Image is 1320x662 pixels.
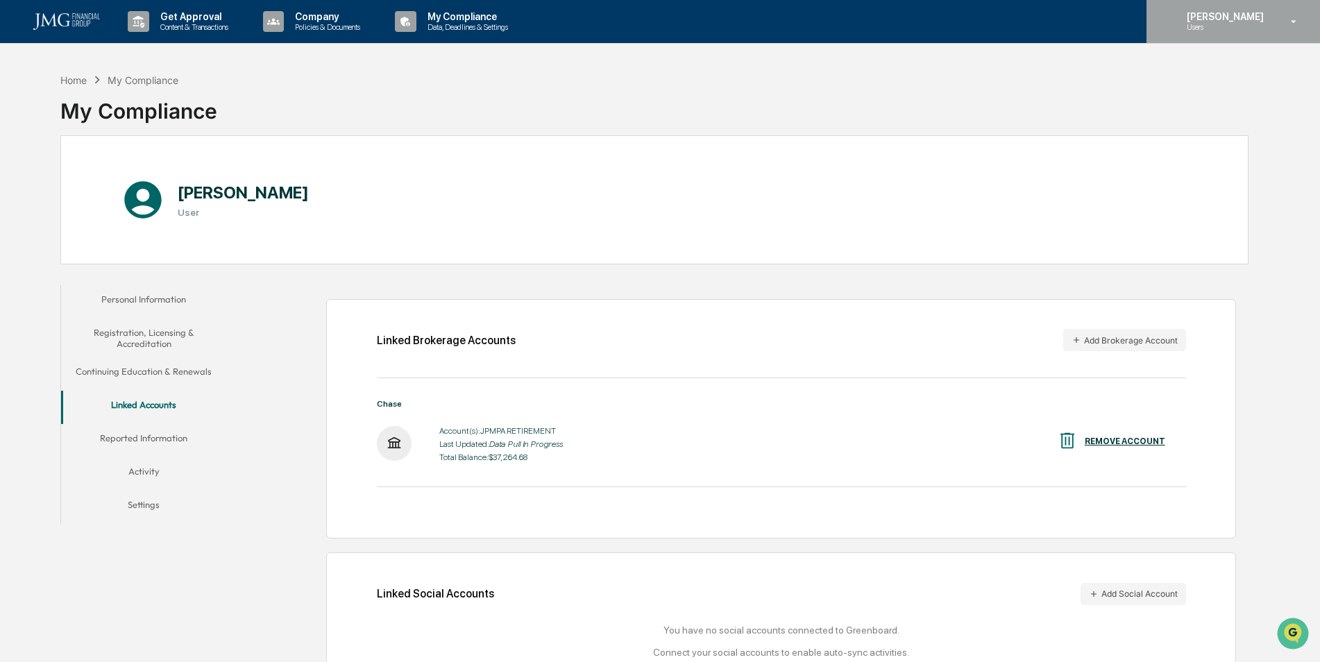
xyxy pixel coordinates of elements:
[377,583,1186,605] div: Linked Social Accounts
[439,426,563,436] div: Account(s): JPMPA RETIREMENT
[61,285,227,525] div: secondary tabs example
[377,625,1186,658] div: You have no social accounts connected to Greenboard. Connect your social accounts to enable auto-...
[439,439,563,449] div: Last Updated:
[149,22,235,32] p: Content & Transactions
[101,176,112,187] div: 🗄️
[61,285,227,319] button: Personal Information
[377,426,412,461] img: Chase - Data Pull In Progress
[489,439,563,449] i: Data Pull In Progress
[61,391,227,424] button: Linked Accounts
[28,175,90,189] span: Preclearance
[28,201,87,215] span: Data Lookup
[8,196,93,221] a: 🔎Data Lookup
[138,235,168,246] span: Pylon
[47,120,176,131] div: We're available if you need us!
[439,452,563,462] div: Total Balance: $37,264.68
[1057,430,1078,451] img: REMOVE ACCOUNT
[60,74,87,86] div: Home
[60,87,217,124] div: My Compliance
[14,203,25,214] div: 🔎
[14,29,253,51] p: How can we help?
[1176,22,1271,32] p: Users
[95,169,178,194] a: 🗄️Attestations
[149,11,235,22] p: Get Approval
[284,22,367,32] p: Policies & Documents
[1176,11,1271,22] p: [PERSON_NAME]
[36,63,229,78] input: Clear
[61,457,227,491] button: Activity
[33,13,100,30] img: logo
[108,74,178,86] div: My Compliance
[14,176,25,187] div: 🖐️
[98,235,168,246] a: Powered byPylon
[236,110,253,127] button: Start new chat
[284,11,367,22] p: Company
[14,106,39,131] img: 1746055101610-c473b297-6a78-478c-a979-82029cc54cd1
[377,399,1186,409] div: Chase
[61,357,227,391] button: Continuing Education & Renewals
[115,175,172,189] span: Attestations
[61,424,227,457] button: Reported Information
[1276,616,1313,654] iframe: Open customer support
[178,207,309,218] h3: User
[416,11,515,22] p: My Compliance
[61,491,227,524] button: Settings
[61,319,227,358] button: Registration, Licensing & Accreditation
[1063,329,1186,351] button: Add Brokerage Account
[1081,583,1186,605] button: Add Social Account
[178,183,309,203] h1: [PERSON_NAME]
[1085,436,1165,446] div: REMOVE ACCOUNT
[47,106,228,120] div: Start new chat
[377,334,516,347] div: Linked Brokerage Accounts
[8,169,95,194] a: 🖐️Preclearance
[416,22,515,32] p: Data, Deadlines & Settings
